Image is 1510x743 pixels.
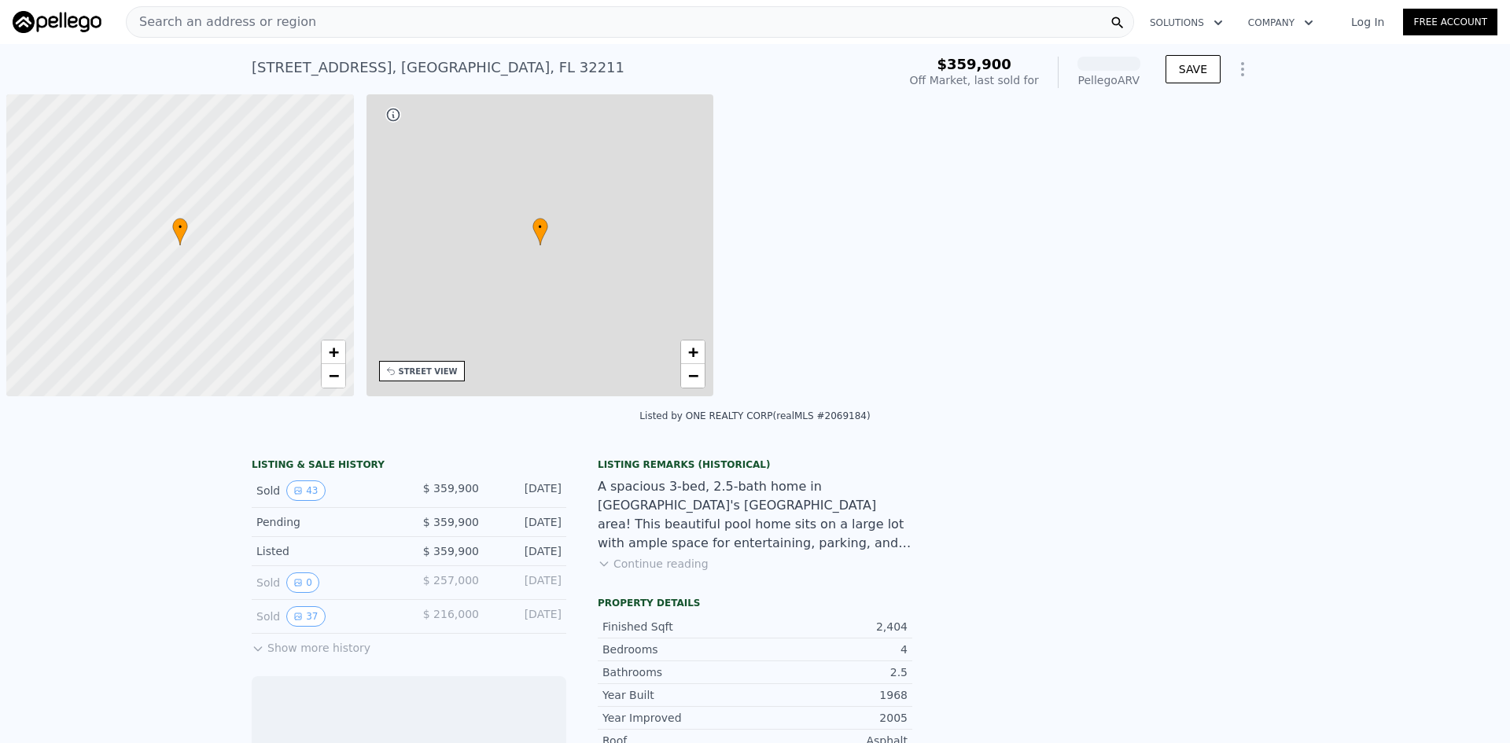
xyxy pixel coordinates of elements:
a: Zoom out [681,364,705,388]
div: [STREET_ADDRESS] , [GEOGRAPHIC_DATA] , FL 32211 [252,57,624,79]
div: • [532,218,548,245]
div: Finished Sqft [602,619,755,634]
div: 2005 [755,710,908,726]
div: STREET VIEW [399,366,458,377]
div: [DATE] [492,543,562,559]
span: + [688,342,698,362]
span: − [688,366,698,385]
a: Zoom in [322,340,345,364]
span: $ 359,900 [423,545,479,557]
div: Listing Remarks (Historical) [598,458,912,471]
button: View historical data [286,480,325,501]
div: 1968 [755,687,908,703]
div: Year Built [602,687,755,703]
button: Solutions [1137,9,1236,37]
a: Free Account [1403,9,1497,35]
div: Listed [256,543,396,559]
div: Bathrooms [602,664,755,680]
button: Company [1236,9,1326,37]
div: [DATE] [492,606,562,627]
div: Pellego ARV [1077,72,1140,88]
div: A spacious 3-bed, 2.5-bath home in [GEOGRAPHIC_DATA]'s [GEOGRAPHIC_DATA] area! This beautiful poo... [598,477,912,553]
div: LISTING & SALE HISTORY [252,458,566,474]
span: $ 257,000 [423,574,479,587]
div: Sold [256,606,396,627]
span: • [532,220,548,234]
div: Sold [256,572,396,593]
div: 4 [755,642,908,657]
button: Continue reading [598,556,709,572]
div: Off Market, last sold for [910,72,1039,88]
div: [DATE] [492,480,562,501]
div: Year Improved [602,710,755,726]
div: • [172,218,188,245]
button: View historical data [286,572,319,593]
img: Pellego [13,11,101,33]
a: Zoom out [322,364,345,388]
a: Log In [1332,14,1403,30]
div: 2,404 [755,619,908,634]
div: 2.5 [755,664,908,680]
div: [DATE] [492,572,562,593]
span: $ 359,900 [423,482,479,495]
span: + [328,342,338,362]
span: • [172,220,188,234]
div: Sold [256,480,396,501]
span: − [328,366,338,385]
div: Property details [598,597,912,609]
span: $ 359,900 [423,516,479,528]
button: SAVE [1166,55,1221,83]
a: Zoom in [681,340,705,364]
button: Show Options [1227,53,1258,85]
span: $359,900 [937,56,1011,72]
div: [DATE] [492,514,562,530]
span: $ 216,000 [423,608,479,620]
span: Search an address or region [127,13,316,31]
div: Pending [256,514,396,530]
button: Show more history [252,634,370,656]
button: View historical data [286,606,325,627]
div: Listed by ONE REALTY CORP (realMLS #2069184) [639,410,870,421]
div: Bedrooms [602,642,755,657]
